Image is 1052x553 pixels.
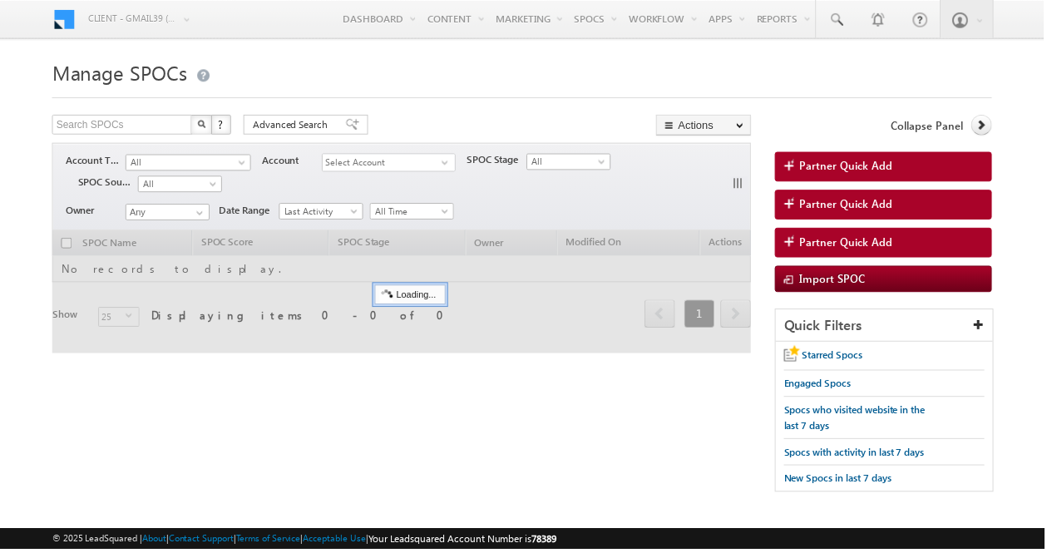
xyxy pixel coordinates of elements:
span: Partner Quick Add [806,236,899,251]
a: All Time [373,205,457,221]
span: Spocs with activity in last 7 days [790,449,931,462]
span: Partner Quick Add [806,198,899,213]
a: All [126,156,253,172]
span: All Time [373,205,452,220]
img: Search [199,121,207,129]
a: Partner Quick Add [781,153,1000,183]
a: Contact Support [170,536,235,547]
span: Engaged Spocs [790,380,857,393]
span: New Spocs in last 7 days [790,476,898,488]
span: SPOC Source [78,176,139,191]
span: © 2025 LeadSquared | | | | | [52,535,561,551]
span: Manage SPOCs [52,60,188,86]
span: 78389 [536,536,561,549]
span: Owner [66,205,126,220]
span: Spocs who visited website in the last 7 days [790,407,932,435]
span: Partner Quick Add [806,160,899,175]
span: Collapse Panel [898,119,971,134]
span: Client - gmail39 (78389) [89,10,176,27]
div: Loading... [378,287,448,307]
span: select [445,160,458,167]
span: Import SPOC [806,274,872,288]
span: SPOC Stage [470,154,531,169]
a: Terms of Service [238,536,303,547]
span: Date Range [220,205,281,220]
button: Actions [661,116,757,136]
span: All [531,156,610,170]
span: Your Leadsquared Account Number is [371,536,561,549]
a: Show All Items [189,206,210,223]
span: Select Account [325,156,445,173]
a: Acceptable Use [305,536,368,547]
a: Partner Quick Add [781,191,1000,221]
span: Last Activity [282,205,361,220]
div: Select Account [324,155,459,173]
a: All [531,155,615,171]
span: All [140,178,219,193]
a: About [143,536,167,547]
span: Advanced Search [254,118,335,133]
input: Type to Search [126,205,211,222]
button: ? [213,116,233,136]
div: Quick Filters [782,312,1000,344]
span: Starred Spocs [808,351,869,363]
a: Last Activity [281,205,366,221]
span: ? [220,118,227,132]
a: All [139,177,224,194]
span: Account [264,155,324,170]
a: Partner Quick Add [781,230,1000,259]
span: All [127,156,242,171]
span: Account Type [66,155,126,170]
